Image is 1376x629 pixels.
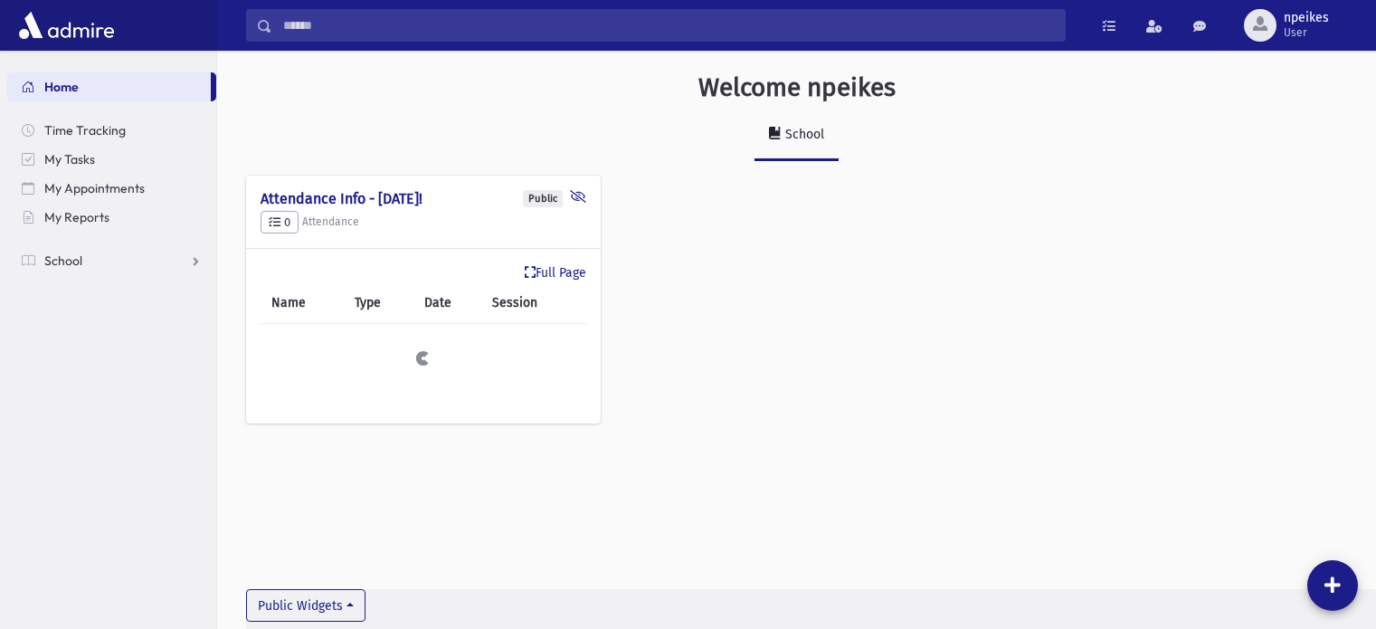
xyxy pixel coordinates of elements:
[344,282,413,324] th: Type
[272,9,1065,42] input: Search
[7,145,216,174] a: My Tasks
[525,263,586,282] a: Full Page
[261,211,299,234] button: 0
[7,203,216,232] a: My Reports
[754,110,839,161] a: School
[523,190,563,207] div: Public
[1284,11,1329,25] span: npeikes
[44,151,95,167] span: My Tasks
[261,211,586,234] h5: Attendance
[698,72,896,103] h3: Welcome npeikes
[269,215,290,229] span: 0
[481,282,586,324] th: Session
[413,282,482,324] th: Date
[44,209,109,225] span: My Reports
[44,180,145,196] span: My Appointments
[782,127,824,142] div: School
[44,79,79,95] span: Home
[44,253,82,269] span: School
[261,190,586,207] h4: Attendance Info - [DATE]!
[7,72,211,101] a: Home
[1284,25,1329,40] span: User
[7,116,216,145] a: Time Tracking
[261,282,344,324] th: Name
[246,589,365,622] button: Public Widgets
[7,174,216,203] a: My Appointments
[14,7,119,43] img: AdmirePro
[7,246,216,275] a: School
[44,122,126,138] span: Time Tracking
